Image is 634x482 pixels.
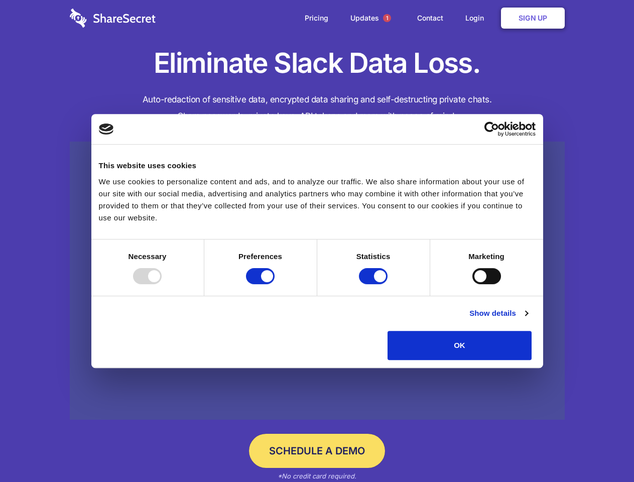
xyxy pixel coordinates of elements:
h1: Eliminate Slack Data Loss. [70,45,565,81]
span: 1 [383,14,391,22]
strong: Marketing [468,252,504,261]
a: Schedule a Demo [249,434,385,468]
a: Wistia video thumbnail [70,142,565,420]
img: logo-wordmark-white-trans-d4663122ce5f474addd5e946df7df03e33cb6a1c49d2221995e7729f52c070b2.svg [70,9,156,28]
em: *No credit card required. [278,472,356,480]
button: OK [388,331,532,360]
a: Usercentrics Cookiebot - opens in a new window [448,122,536,137]
strong: Preferences [238,252,282,261]
a: Sign Up [501,8,565,29]
strong: Statistics [356,252,391,261]
a: Pricing [295,3,338,34]
a: Show details [469,307,528,319]
a: Login [455,3,499,34]
img: logo [99,124,114,135]
div: This website uses cookies [99,160,536,172]
strong: Necessary [129,252,167,261]
h4: Auto-redaction of sensitive data, encrypted data sharing and self-destructing private chats. Shar... [70,91,565,125]
a: Contact [407,3,453,34]
div: We use cookies to personalize content and ads, and to analyze our traffic. We also share informat... [99,176,536,224]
